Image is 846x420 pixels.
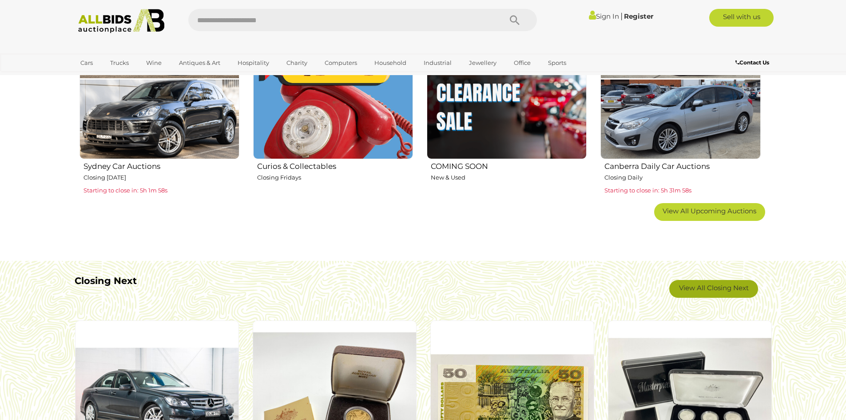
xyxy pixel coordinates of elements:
[73,9,170,33] img: Allbids.com.au
[75,275,137,286] b: Closing Next
[735,59,769,66] b: Contact Us
[735,58,771,68] a: Contact Us
[669,280,758,298] a: View All Closing Next
[604,160,760,171] h2: Canberra Daily Car Auctions
[431,160,587,171] h2: COMING SOON
[604,172,760,183] p: Closing Daily
[493,9,537,31] button: Search
[508,56,536,70] a: Office
[83,187,167,194] span: Starting to close in: 5h 1m 58s
[418,56,457,70] a: Industrial
[281,56,313,70] a: Charity
[257,172,413,183] p: Closing Fridays
[319,56,363,70] a: Computers
[232,56,275,70] a: Hospitality
[654,203,765,221] a: View All Upcoming Auctions
[624,12,653,20] a: Register
[431,172,587,183] p: New & Used
[542,56,572,70] a: Sports
[620,11,623,21] span: |
[463,56,502,70] a: Jewellery
[75,56,99,70] a: Cars
[604,187,691,194] span: Starting to close in: 5h 31m 58s
[83,172,239,183] p: Closing [DATE]
[75,70,149,85] a: [GEOGRAPHIC_DATA]
[589,12,619,20] a: Sign In
[257,160,413,171] h2: Curios & Collectables
[709,9,774,27] a: Sell with us
[663,207,756,215] span: View All Upcoming Auctions
[83,160,239,171] h2: Sydney Car Auctions
[173,56,226,70] a: Antiques & Art
[104,56,135,70] a: Trucks
[369,56,412,70] a: Household
[140,56,167,70] a: Wine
